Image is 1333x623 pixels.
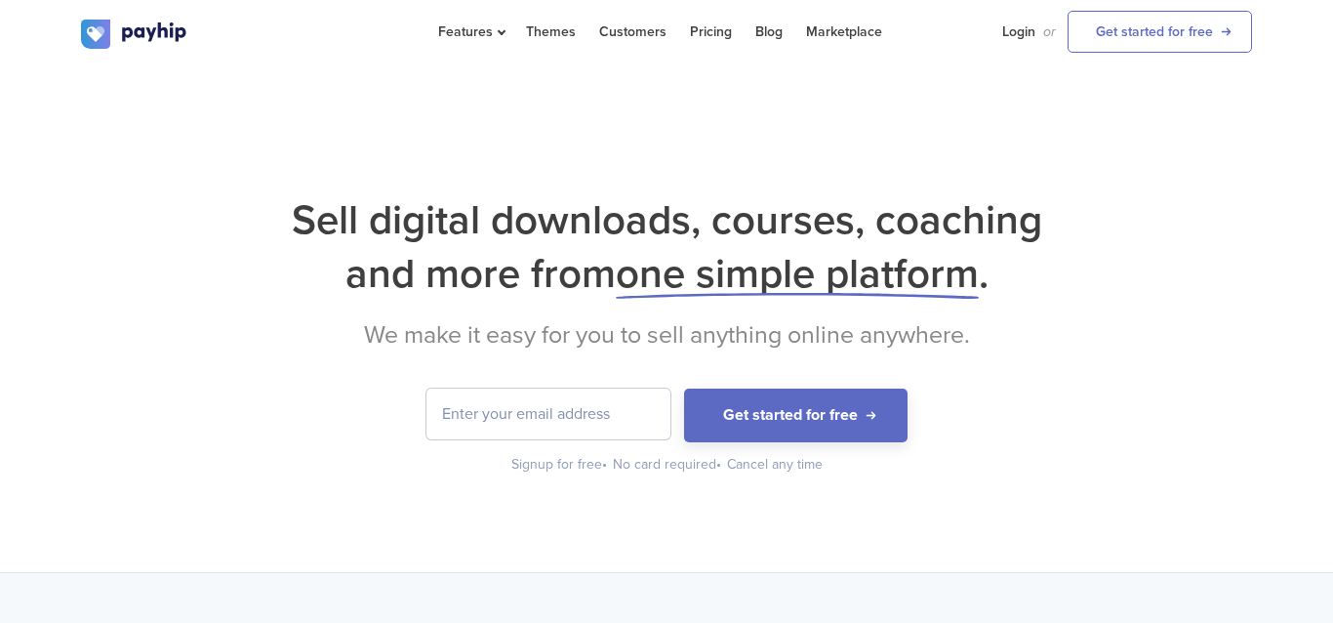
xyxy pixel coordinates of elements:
[81,320,1252,350] h2: We make it easy for you to sell anything online anywhere.
[81,193,1252,301] h1: Sell digital downloads, courses, coaching and more from
[81,20,188,49] img: logo.svg
[979,249,989,299] span: .
[438,23,503,40] span: Features
[727,455,823,475] div: Cancel any time
[1068,11,1252,53] a: Get started for free
[616,249,979,299] span: one simple platform
[716,456,721,473] span: •
[426,389,670,439] input: Enter your email address
[613,455,723,475] div: No card required
[684,389,908,442] button: Get started for free
[602,456,607,473] span: •
[511,455,609,475] div: Signup for free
